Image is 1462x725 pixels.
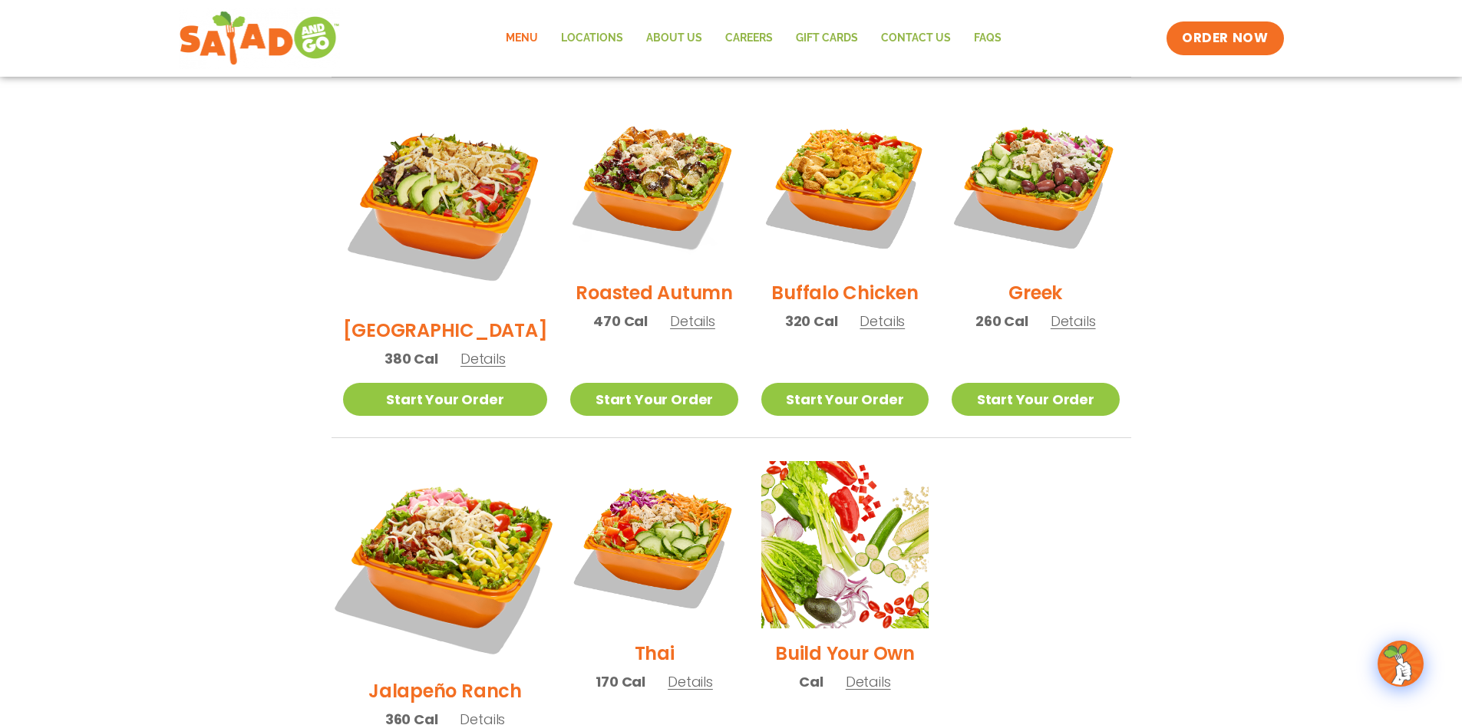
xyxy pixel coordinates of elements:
span: ORDER NOW [1182,29,1268,48]
nav: Menu [494,21,1013,56]
span: 380 Cal [384,348,438,369]
span: Details [668,672,713,691]
img: Product photo for Jalapeño Ranch Salad [325,443,565,684]
img: wpChatIcon [1379,642,1422,685]
img: Product photo for Greek Salad [952,101,1119,268]
h2: Buffalo Chicken [771,279,918,306]
span: Details [460,349,506,368]
span: 470 Cal [593,311,648,331]
img: Product photo for Roasted Autumn Salad [570,101,738,268]
img: Product photo for Build Your Own [761,461,929,628]
a: About Us [635,21,714,56]
a: Locations [549,21,635,56]
h2: Build Your Own [775,640,915,667]
span: Cal [799,671,823,692]
a: Careers [714,21,784,56]
img: new-SAG-logo-768×292 [179,8,341,69]
span: Details [860,311,905,331]
span: Details [846,672,891,691]
h2: Roasted Autumn [576,279,733,306]
img: Product photo for Thai Salad [570,461,738,628]
span: 320 Cal [785,311,838,331]
a: Start Your Order [570,383,738,416]
span: Details [670,311,715,331]
a: Contact Us [870,21,962,56]
a: ORDER NOW [1167,21,1283,55]
img: Product photo for Buffalo Chicken Salad [761,101,929,268]
h2: [GEOGRAPHIC_DATA] [343,317,548,344]
h2: Thai [635,640,675,667]
h2: Jalapeño Ranch [368,677,522,704]
a: Start Your Order [761,383,929,416]
a: Start Your Order [343,383,548,416]
span: 260 Cal [975,311,1028,331]
a: Start Your Order [952,383,1119,416]
span: Details [1051,311,1096,331]
img: Product photo for BBQ Ranch Salad [343,101,548,305]
span: 170 Cal [596,671,645,692]
a: FAQs [962,21,1013,56]
h2: Greek [1008,279,1062,306]
a: GIFT CARDS [784,21,870,56]
a: Menu [494,21,549,56]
